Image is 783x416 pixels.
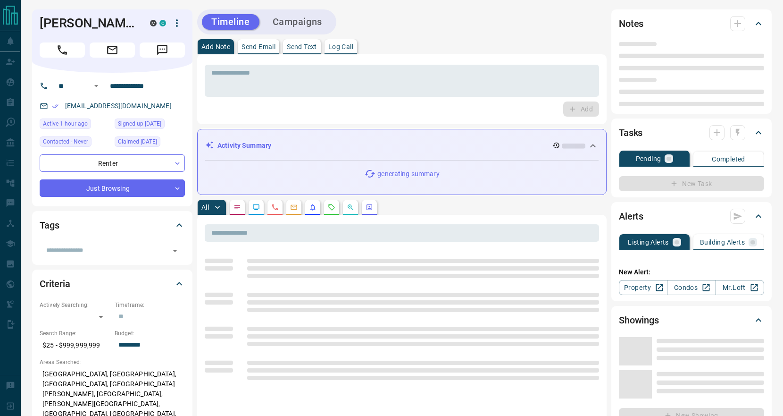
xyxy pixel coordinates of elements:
[636,155,661,162] p: Pending
[90,42,135,58] span: Email
[52,103,58,110] svg: Email Verified
[65,102,172,110] a: [EMAIL_ADDRESS][DOMAIN_NAME]
[40,276,70,291] h2: Criteria
[619,309,764,331] div: Showings
[619,205,764,228] div: Alerts
[233,204,241,211] svg: Notes
[628,239,669,246] p: Listing Alerts
[150,20,157,26] div: mrloft.ca
[667,280,716,295] a: Condos
[40,119,110,132] div: Tue Sep 16 2025
[619,125,642,140] h2: Tasks
[40,272,185,295] div: Criteria
[619,12,764,35] div: Notes
[43,137,88,146] span: Contacted - Never
[115,119,185,132] div: Wed Oct 31 2018
[40,154,185,172] div: Renter
[40,329,110,338] p: Search Range:
[118,119,161,128] span: Signed up [DATE]
[202,14,259,30] button: Timeline
[619,16,643,31] h2: Notes
[205,137,599,154] div: Activity Summary
[40,218,59,233] h2: Tags
[712,156,745,162] p: Completed
[217,141,271,151] p: Activity Summary
[40,338,110,353] p: $25 - $999,999,999
[287,43,317,50] p: Send Text
[115,329,185,338] p: Budget:
[115,136,185,150] div: Mon Sep 15 2025
[619,267,764,277] p: New Alert:
[263,14,332,30] button: Campaigns
[115,301,185,309] p: Timeframe:
[43,119,88,128] span: Active 1 hour ago
[309,204,317,211] svg: Listing Alerts
[619,313,659,328] h2: Showings
[619,280,667,295] a: Property
[271,204,279,211] svg: Calls
[168,244,182,257] button: Open
[40,16,136,31] h1: [PERSON_NAME]
[290,204,298,211] svg: Emails
[328,43,353,50] p: Log Call
[201,204,209,211] p: All
[700,239,745,246] p: Building Alerts
[118,137,157,146] span: Claimed [DATE]
[619,121,764,144] div: Tasks
[201,43,230,50] p: Add Note
[377,169,439,179] p: generating summary
[40,179,185,197] div: Just Browsing
[366,204,373,211] svg: Agent Actions
[242,43,275,50] p: Send Email
[40,358,185,366] p: Areas Searched:
[159,20,166,26] div: condos.ca
[91,80,102,92] button: Open
[328,204,335,211] svg: Requests
[40,301,110,309] p: Actively Searching:
[716,280,764,295] a: Mr.Loft
[252,204,260,211] svg: Lead Browsing Activity
[140,42,185,58] span: Message
[40,42,85,58] span: Call
[347,204,354,211] svg: Opportunities
[40,214,185,237] div: Tags
[619,209,643,224] h2: Alerts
